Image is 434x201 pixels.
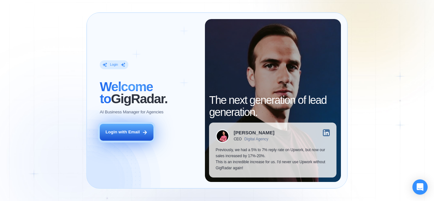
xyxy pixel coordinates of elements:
h2: The next generation of lead generation. [209,94,336,118]
div: CEO [234,137,241,142]
div: [PERSON_NAME] [234,130,275,135]
div: Login with Email [105,129,140,135]
p: AI Business Manager for Agencies [100,109,163,115]
p: Previously, we had a 5% to 7% reply rate on Upwork, but now our sales increased by 17%-20%. This ... [216,147,330,171]
h2: ‍ GigRadar. [100,81,198,105]
span: Welcome to [100,79,153,106]
div: Login [110,63,118,67]
div: Digital Agency [244,137,268,142]
div: Open Intercom Messenger [412,179,428,195]
button: Login with Email [100,124,153,141]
